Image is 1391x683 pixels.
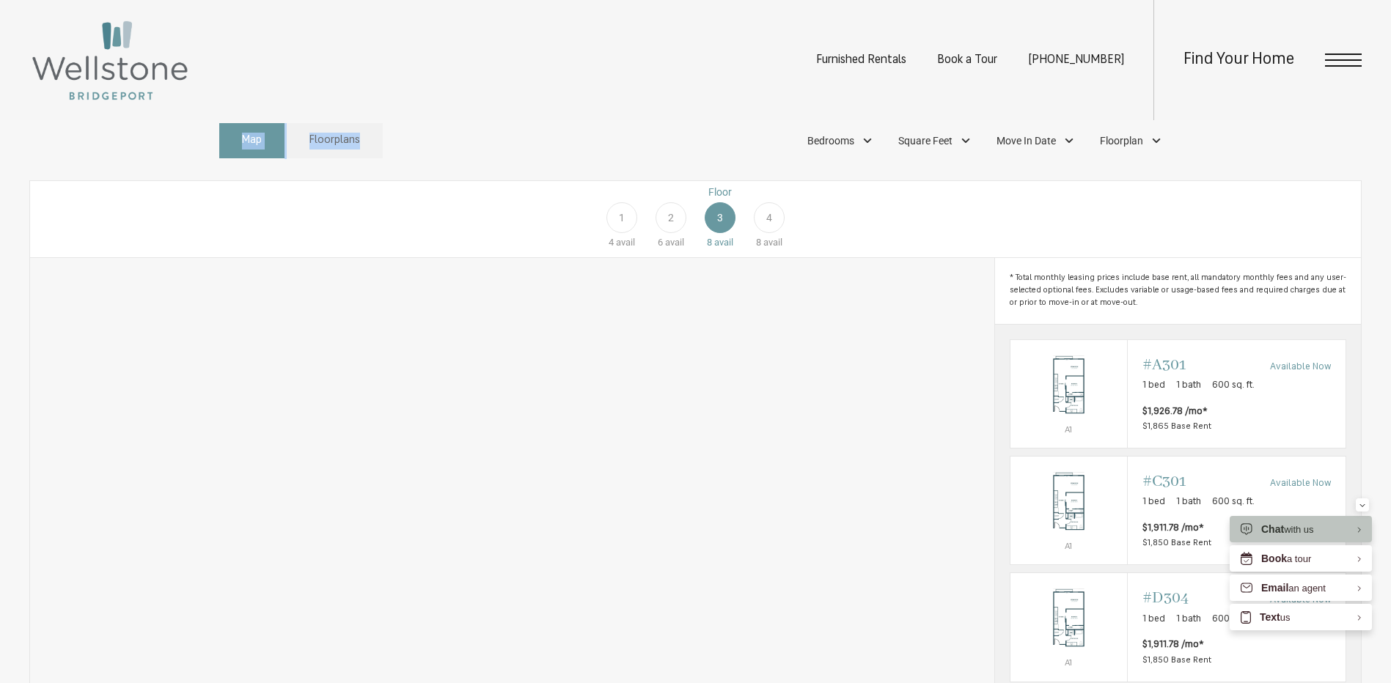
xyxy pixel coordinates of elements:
img: Wellstone [29,18,191,103]
span: A1 [1065,426,1072,435]
span: 8 [756,237,761,248]
span: #C301 [1142,471,1186,492]
span: A1 [1065,542,1072,551]
span: #A301 [1142,355,1186,375]
span: 1 bed [1142,612,1165,627]
span: 1 bath [1176,612,1201,627]
span: 600 sq. ft. [1212,378,1255,393]
span: 6 [658,237,663,248]
span: $1,911.78 /mo* [1142,521,1204,536]
span: Available Now [1270,476,1331,491]
span: [PHONE_NUMBER] [1028,54,1124,66]
span: 1 [619,210,625,226]
span: 1 bed [1142,495,1165,509]
span: 600 sq. ft. [1212,495,1255,509]
span: $1,850 Base Rent [1142,656,1211,665]
img: #C301 - 1 bedroom floorplan layout with 1 bathroom and 600 square feet [1010,465,1127,538]
img: #D304 - 1 bedroom floorplan layout with 1 bathroom and 600 square feet [1010,581,1127,654]
span: avail [665,237,684,248]
a: View #D304 [1010,572,1346,682]
a: View #A301 [1010,339,1346,448]
span: 600 sq. ft. [1212,612,1255,627]
span: Floorplan [1100,133,1143,149]
span: avail [763,237,782,248]
span: * Total monthly leasing prices include base rent, all mandatory monthly fees and any user-selecte... [1010,273,1346,309]
a: View #C301 [1010,456,1346,565]
a: Floor 2 [646,185,695,250]
span: $1,911.78 /mo* [1142,638,1204,652]
span: Map [242,133,262,149]
button: Open Menu [1325,53,1362,67]
span: 1 bath [1176,378,1201,393]
span: 4 [609,237,614,248]
span: Move In Date [997,133,1056,149]
span: avail [616,237,635,248]
a: Furnished Rentals [816,54,906,66]
img: #A301 - 1 bedroom floorplan layout with 1 bathroom and 600 square feet [1010,348,1127,421]
span: $1,850 Base Rent [1142,539,1211,547]
span: #D304 [1142,588,1189,608]
span: 4 [766,210,772,226]
a: Floor 4 [745,185,794,250]
span: Square Feet [898,133,953,149]
span: Available Now [1270,360,1331,374]
a: Find Your Home [1183,52,1294,69]
span: 2 [668,210,674,226]
a: Book a Tour [937,54,997,66]
span: 1 bed [1142,378,1165,393]
span: A1 [1065,659,1072,668]
a: Call us at (253) 400-3144 [1028,54,1124,66]
span: $1,926.78 /mo* [1142,405,1208,419]
a: Floor 1 [597,185,646,250]
span: 1 bath [1176,495,1201,509]
span: Floorplans [309,133,360,149]
span: $1,865 Base Rent [1142,422,1211,431]
span: Bedrooms [807,133,854,149]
